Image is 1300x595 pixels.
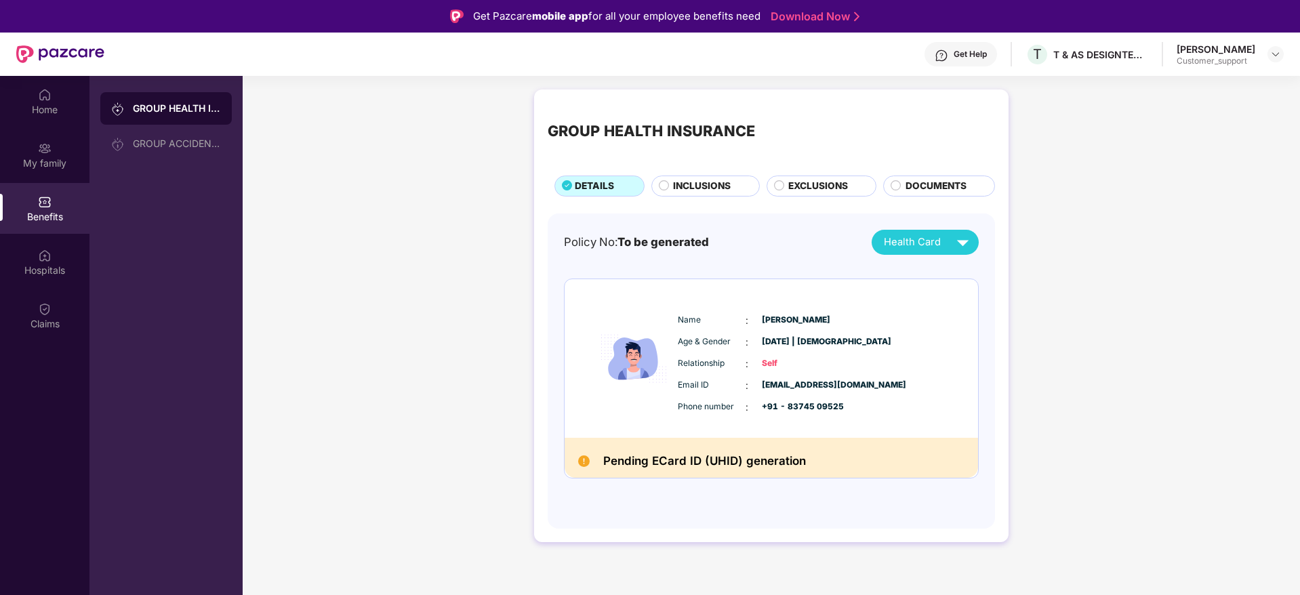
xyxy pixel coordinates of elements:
div: [PERSON_NAME] [1177,43,1255,56]
img: svg+xml;base64,PHN2ZyBpZD0iSGVscC0zMngzMiIgeG1sbnM9Imh0dHA6Ly93d3cudzMub3JnLzIwMDAvc3ZnIiB3aWR0aD... [935,49,948,62]
img: Logo [450,9,464,23]
img: svg+xml;base64,PHN2ZyB3aWR0aD0iMjAiIGhlaWdodD0iMjAiIHZpZXdCb3g9IjAgMCAyMCAyMCIgZmlsbD0ibm9uZSIgeG... [111,138,125,151]
span: DOCUMENTS [906,179,967,194]
span: Age & Gender [678,335,746,348]
span: : [746,400,748,415]
div: Customer_support [1177,56,1255,66]
span: DETAILS [575,179,614,194]
span: Relationship [678,357,746,370]
img: svg+xml;base64,PHN2ZyB3aWR0aD0iMjAiIGhlaWdodD0iMjAiIHZpZXdCb3g9IjAgMCAyMCAyMCIgZmlsbD0ibm9uZSIgeG... [38,142,52,155]
div: GROUP HEALTH INSURANCE [133,102,221,115]
span: Email ID [678,379,746,392]
span: To be generated [617,235,709,249]
h2: Pending ECard ID (UHID) generation [603,451,806,471]
strong: mobile app [532,9,588,22]
span: INCLUSIONS [673,179,731,194]
span: : [746,378,748,393]
span: [EMAIL_ADDRESS][DOMAIN_NAME] [762,379,830,392]
span: : [746,313,748,328]
div: T & AS DESIGNTECH SERVICES PRIVATE LIMITED [1053,48,1148,61]
span: : [746,356,748,371]
div: Get Pazcare for all your employee benefits need [473,8,760,24]
a: Download Now [771,9,855,24]
img: svg+xml;base64,PHN2ZyB4bWxucz0iaHR0cDovL3d3dy53My5vcmcvMjAwMC9zdmciIHZpZXdCb3g9IjAgMCAyNCAyNCIgd2... [951,230,975,254]
button: Health Card [872,230,979,255]
span: Health Card [884,234,941,250]
div: Policy No: [564,233,709,251]
span: Self [762,357,830,370]
img: svg+xml;base64,PHN2ZyBpZD0iRHJvcGRvd24tMzJ4MzIiIHhtbG5zPSJodHRwOi8vd3d3LnczLm9yZy8yMDAwL3N2ZyIgd2... [1270,49,1281,60]
img: New Pazcare Logo [16,45,104,63]
span: T [1033,46,1042,62]
img: svg+xml;base64,PHN2ZyBpZD0iSG9tZSIgeG1sbnM9Imh0dHA6Ly93d3cudzMub3JnLzIwMDAvc3ZnIiB3aWR0aD0iMjAiIG... [38,88,52,102]
div: Get Help [954,49,987,60]
span: [PERSON_NAME] [762,314,830,327]
span: : [746,335,748,350]
img: Stroke [854,9,859,24]
div: GROUP ACCIDENTAL INSURANCE [133,138,221,149]
div: GROUP HEALTH INSURANCE [548,119,755,142]
span: +91 - 83745 09525 [762,401,830,413]
span: [DATE] | [DEMOGRAPHIC_DATA] [762,335,830,348]
img: svg+xml;base64,PHN2ZyBpZD0iQmVuZWZpdHMiIHhtbG5zPSJodHRwOi8vd3d3LnczLm9yZy8yMDAwL3N2ZyIgd2lkdGg9Ij... [38,195,52,209]
img: svg+xml;base64,PHN2ZyBpZD0iQ2xhaW0iIHhtbG5zPSJodHRwOi8vd3d3LnczLm9yZy8yMDAwL3N2ZyIgd2lkdGg9IjIwIi... [38,302,52,316]
span: EXCLUSIONS [788,179,848,194]
span: Phone number [678,401,746,413]
span: Name [678,314,746,327]
img: icon [593,293,674,425]
img: svg+xml;base64,PHN2ZyB3aWR0aD0iMjAiIGhlaWdodD0iMjAiIHZpZXdCb3g9IjAgMCAyMCAyMCIgZmlsbD0ibm9uZSIgeG... [111,102,125,116]
img: svg+xml;base64,PHN2ZyBpZD0iSG9zcGl0YWxzIiB4bWxucz0iaHR0cDovL3d3dy53My5vcmcvMjAwMC9zdmciIHdpZHRoPS... [38,249,52,262]
img: Pending [578,455,590,467]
